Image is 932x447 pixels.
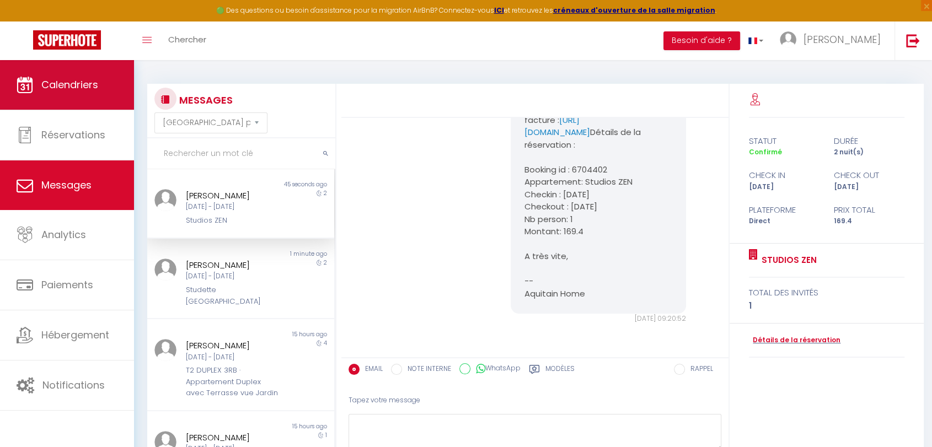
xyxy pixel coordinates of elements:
[685,364,713,376] label: RAPPEL
[41,278,93,292] span: Paiements
[742,169,827,182] div: check in
[349,387,721,414] div: Tapez votre message
[742,182,827,192] div: [DATE]
[241,330,335,339] div: 15 hours ago
[553,6,715,15] a: créneaux d'ouverture de la salle migration
[780,31,796,48] img: ...
[360,364,383,376] label: EMAIL
[749,147,782,157] span: Confirmé
[186,365,281,398] div: T2 DUPLEX 3RB · Appartement Duplex avec Terrasse vue Jardin
[742,134,827,148] div: statut
[186,431,281,444] div: [PERSON_NAME]
[154,339,176,361] img: ...
[186,215,281,226] div: Studios ZEN
[160,21,215,60] a: Chercher
[41,228,86,241] span: Analytics
[885,397,924,439] iframe: Chat
[41,78,98,91] span: Calendriers
[742,203,827,217] div: Plateforme
[186,339,281,352] div: [PERSON_NAME]
[241,250,335,258] div: 1 minute ago
[804,33,881,46] span: [PERSON_NAME]
[749,299,904,313] div: 1
[168,34,206,45] span: Chercher
[827,134,912,148] div: durée
[742,216,827,227] div: Direct
[241,422,335,431] div: 15 hours ago
[749,335,840,346] a: Détails de la réservation
[324,258,327,267] span: 2
[186,271,281,282] div: [DATE] - [DATE]
[827,216,912,227] div: 169.4
[906,34,920,47] img: logout
[241,180,335,189] div: 45 seconds ago
[663,31,740,50] button: Besoin d'aide ?
[827,203,912,217] div: Prix total
[186,352,281,363] div: [DATE] - [DATE]
[494,6,504,15] a: ICI
[41,128,105,142] span: Réservations
[42,378,105,392] span: Notifications
[186,284,281,307] div: Studette [GEOGRAPHIC_DATA]
[147,138,335,169] input: Rechercher un mot clé
[772,21,894,60] a: ... [PERSON_NAME]
[9,4,42,37] button: Ouvrir le widget de chat LiveChat
[511,314,686,324] div: [DATE] 09:20:52
[545,364,575,378] label: Modèles
[154,189,176,211] img: ...
[827,147,912,158] div: 2 nuit(s)
[749,286,904,299] div: total des invités
[325,431,327,439] span: 1
[324,189,327,197] span: 2
[41,178,92,192] span: Messages
[524,77,672,300] pre: Bonjour, Voici le lien pour télécharger votre facture : Détails de la réservation : Booking id : ...
[186,189,281,202] div: [PERSON_NAME]
[402,364,451,376] label: NOTE INTERNE
[41,328,109,342] span: Hébergement
[33,30,101,50] img: Super Booking
[154,258,176,281] img: ...
[827,182,912,192] div: [DATE]
[186,202,281,212] div: [DATE] - [DATE]
[324,339,327,347] span: 4
[827,169,912,182] div: check out
[470,363,521,375] label: WhatsApp
[186,258,281,272] div: [PERSON_NAME]
[176,88,233,112] h3: MESSAGES
[524,114,590,138] a: [URL][DOMAIN_NAME]
[758,254,817,267] a: Studios ZEN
